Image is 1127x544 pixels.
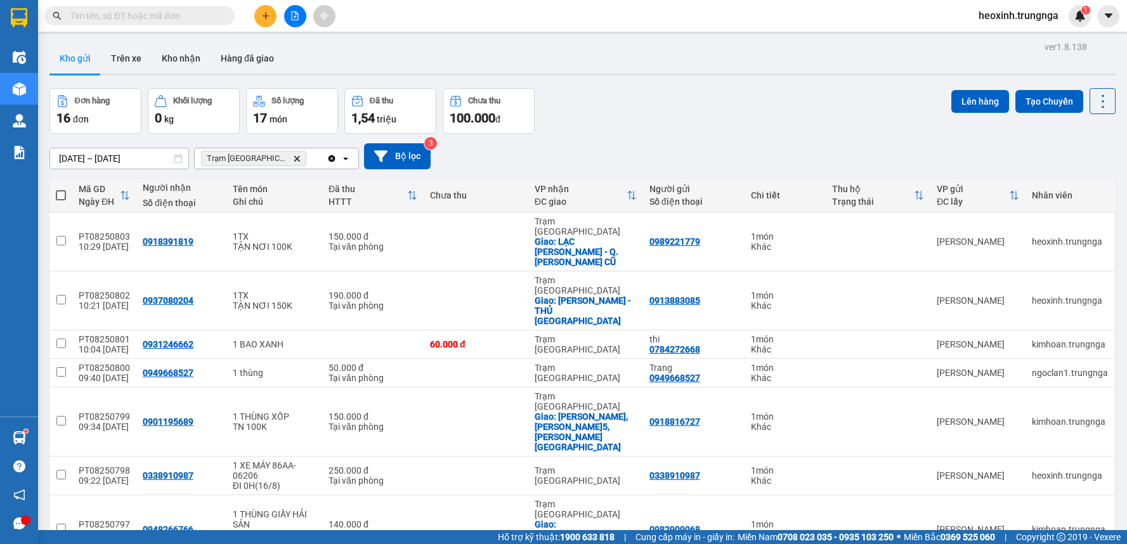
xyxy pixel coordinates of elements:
div: 0949668527 [143,368,193,378]
th: Toggle SortBy [930,179,1026,212]
div: HTTT [329,197,407,207]
div: 0982909068 [649,524,700,534]
div: 1TX [233,231,316,242]
div: 1 BAO XANH [233,339,316,349]
div: Trạm [GEOGRAPHIC_DATA] [535,363,637,383]
div: Ngày ĐH [79,197,120,207]
div: 250.000 đ [329,465,417,476]
div: heoxinh.trungnga [1032,295,1108,306]
div: Tên món [233,184,316,194]
div: [PERSON_NAME] [937,236,1019,247]
div: 1 món [751,519,819,529]
div: 0913883085 [649,295,700,306]
div: thi [649,334,738,344]
div: 1 THÙNG GIẤY HẢI SẢN [233,509,316,529]
div: kimhoan.trungnga [1032,524,1108,534]
div: Số điện thoại [143,198,220,208]
div: 0918816727 [649,417,700,427]
button: Chưa thu100.000đ [443,88,535,134]
button: Bộ lọc [364,143,431,169]
div: 150.000 đ [329,231,417,242]
div: 1 THÙNG XỐP [233,411,316,422]
div: 0937080204 [143,295,193,306]
span: triệu [377,114,396,124]
div: ngoclan1.trungnga [1032,368,1108,378]
div: Thu hộ [832,184,914,194]
span: 17 [253,110,267,126]
div: 50.000 đ [329,363,417,373]
img: warehouse-icon [13,51,26,64]
div: PT08250797 [79,519,130,529]
div: Khác [751,301,819,311]
th: Toggle SortBy [826,179,930,212]
div: 1 món [751,411,819,422]
button: Tạo Chuyến [1015,90,1083,113]
div: 09:34 [DATE] [79,422,130,432]
div: Chi tiết [751,190,819,200]
span: Hỗ trợ kỹ thuật: [498,530,615,544]
button: Trên xe [101,43,152,74]
div: 0918391819 [143,236,193,247]
div: 10:04 [DATE] [79,344,130,354]
div: 1 XE MÁY 86AA-06206 [233,460,316,481]
span: ⚪️ [897,534,901,540]
div: Giao: VÕ CHÍ CÔNG - THỦ ĐỨC [535,295,637,326]
span: 16 [56,110,70,126]
div: 0989221779 [649,236,700,247]
div: Trạm [GEOGRAPHIC_DATA] [535,499,637,519]
sup: 1 [1081,6,1090,15]
img: warehouse-icon [13,114,26,127]
div: Trạm [GEOGRAPHIC_DATA] [535,391,637,411]
div: TN 100K [233,422,316,432]
div: 10:29 [DATE] [79,242,130,252]
div: Chưa thu [468,96,500,105]
div: Người gửi [649,184,738,194]
div: Trạng thái [832,197,914,207]
div: PT08250803 [79,231,130,242]
span: | [624,530,626,544]
strong: 0369 525 060 [941,532,995,542]
div: PT08250799 [79,411,130,422]
div: Trạm [GEOGRAPHIC_DATA] [535,334,637,354]
div: VP nhận [535,184,627,194]
div: Trạm [GEOGRAPHIC_DATA] [535,465,637,486]
button: Số lượng17món [246,88,338,134]
div: Số điện thoại [649,197,738,207]
sup: 1 [24,429,28,433]
span: question-circle [13,460,25,472]
div: Chưa thu [430,190,522,200]
div: Ghi chú [233,197,316,207]
sup: 3 [424,137,437,150]
div: TẬN NƠI 150K [233,301,316,311]
div: 1 món [751,290,819,301]
div: Tại văn phòng [329,373,417,383]
img: warehouse-icon [13,82,26,96]
button: Hàng đã giao [211,43,284,74]
div: 140.000 đ [329,519,417,529]
div: Khác [751,373,819,383]
div: Tại văn phòng [329,476,417,486]
div: 60.000 đ [430,339,522,349]
img: icon-new-feature [1074,10,1086,22]
span: Trạm Sài Gòn [207,153,288,164]
div: [PERSON_NAME] [937,417,1019,427]
div: 0948266766 [143,524,193,534]
img: warehouse-icon [13,431,26,444]
span: Miền Nam [738,530,894,544]
svg: open [341,153,351,164]
svg: Clear all [327,153,337,164]
div: PT08250798 [79,465,130,476]
div: 09:15 [DATE] [79,529,130,540]
button: caret-down [1097,5,1119,27]
div: heoxinh.trungnga [1032,470,1108,481]
button: file-add [284,5,306,27]
span: Trạm Sài Gòn, close by backspace [201,151,306,166]
div: [PERSON_NAME] [937,368,1019,378]
div: 190.000 đ [329,290,417,301]
div: ver 1.8.138 [1045,40,1087,54]
button: Đơn hàng16đơn [49,88,141,134]
th: Toggle SortBy [72,179,136,212]
div: [PERSON_NAME] [937,470,1019,481]
div: 1 món [751,465,819,476]
div: 0931246662 [143,339,193,349]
